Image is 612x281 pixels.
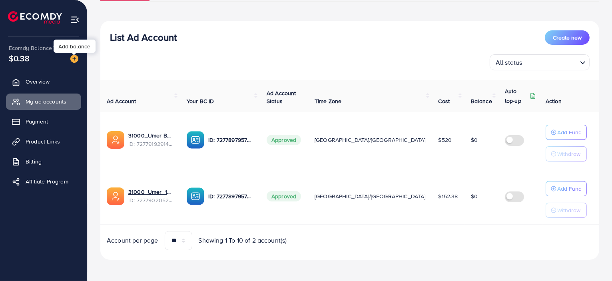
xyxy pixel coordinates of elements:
[557,184,582,193] p: Add Fund
[471,192,478,200] span: $0
[26,98,66,106] span: My ad accounts
[546,146,587,161] button: Withdraw
[557,149,580,159] p: Withdraw
[553,34,582,42] span: Create new
[187,131,204,149] img: ic-ba-acc.ded83a64.svg
[128,188,174,196] a: 31000_Umer_1694518673983
[26,138,60,145] span: Product Links
[546,181,587,196] button: Add Fund
[545,30,590,45] button: Create new
[557,128,582,137] p: Add Fund
[267,191,301,201] span: Approved
[107,187,124,205] img: ic-ads-acc.e4c84228.svg
[546,125,587,140] button: Add Fund
[70,15,80,24] img: menu
[315,97,341,105] span: Time Zone
[187,97,214,105] span: Your BC ID
[9,44,52,52] span: Ecomdy Balance
[315,136,426,144] span: [GEOGRAPHIC_DATA]/[GEOGRAPHIC_DATA]
[6,74,81,90] a: Overview
[54,40,96,53] div: Add balance
[208,191,254,201] p: ID: 7277897957490409474
[199,236,287,245] span: Showing 1 To 10 of 2 account(s)
[578,245,606,275] iframe: Chat
[128,132,174,148] div: <span class='underline'>31000_Umer Butt_1694522670009</span></br>7277919291427667969
[128,188,174,204] div: <span class='underline'>31000_Umer_1694518673983</span></br>7277902052603445249
[471,136,478,144] span: $0
[187,187,204,205] img: ic-ba-acc.ded83a64.svg
[490,54,590,70] div: Search for option
[70,55,78,63] img: image
[267,89,296,105] span: Ad Account Status
[26,78,50,86] span: Overview
[6,153,81,169] a: Billing
[546,97,562,105] span: Action
[546,203,587,218] button: Withdraw
[128,140,174,148] span: ID: 7277919291427667969
[525,55,577,68] input: Search for option
[110,32,177,43] h3: List Ad Account
[26,118,48,126] span: Payment
[439,136,452,144] span: $520
[107,131,124,149] img: ic-ads-acc.e4c84228.svg
[8,11,62,24] img: logo
[208,135,254,145] p: ID: 7277897957490409474
[6,173,81,189] a: Affiliate Program
[315,192,426,200] span: [GEOGRAPHIC_DATA]/[GEOGRAPHIC_DATA]
[9,52,30,64] span: $0.38
[267,135,301,145] span: Approved
[505,86,528,106] p: Auto top-up
[107,236,158,245] span: Account per page
[26,177,68,185] span: Affiliate Program
[6,114,81,130] a: Payment
[494,57,524,68] span: All status
[557,205,580,215] p: Withdraw
[26,157,42,165] span: Billing
[6,94,81,110] a: My ad accounts
[128,132,174,140] a: 31000_Umer Butt_1694522670009
[439,97,450,105] span: Cost
[6,134,81,149] a: Product Links
[107,97,136,105] span: Ad Account
[439,192,458,200] span: $152.38
[128,196,174,204] span: ID: 7277902052603445249
[471,97,492,105] span: Balance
